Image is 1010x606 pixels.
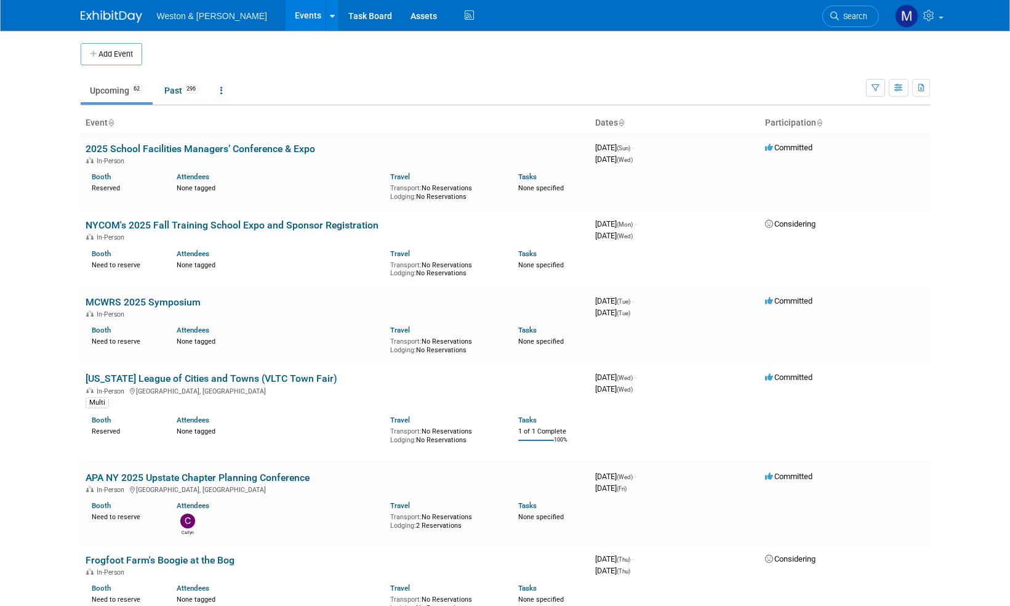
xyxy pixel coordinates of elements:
span: 62 [130,84,143,94]
span: (Fri) [617,485,627,492]
span: (Mon) [617,221,633,228]
div: Need to reserve [92,593,159,604]
a: Past296 [155,79,209,102]
span: (Wed) [617,386,633,393]
span: In-Person [97,486,128,494]
a: Tasks [518,416,537,424]
img: In-Person Event [86,387,94,394]
img: Cailyn Locci [180,514,195,528]
div: Cailyn Locci [180,528,195,536]
span: [DATE] [595,566,630,575]
a: Booth [92,584,111,592]
span: [DATE] [595,472,636,481]
th: Dates [590,113,760,134]
span: Lodging: [390,269,416,277]
div: None tagged [177,593,381,604]
a: Attendees [177,416,209,424]
span: Transport: [390,261,422,269]
span: [DATE] [595,373,636,382]
span: - [632,296,634,305]
span: [DATE] [595,308,630,317]
span: - [632,554,634,564]
a: Booth [92,172,111,181]
span: Considering [765,219,816,228]
span: [DATE] [595,296,634,305]
div: Multi [86,397,109,408]
a: Sort by Event Name [108,118,114,127]
div: Reserved [92,182,159,193]
div: Reserved [92,425,159,436]
img: ExhibitDay [81,10,142,23]
span: Committed [765,296,812,305]
a: Attendees [177,172,209,181]
img: In-Person Event [86,568,94,575]
button: Add Event [81,43,142,65]
a: Attendees [177,249,209,258]
span: Transport: [390,337,422,345]
span: 296 [183,84,199,94]
div: [GEOGRAPHIC_DATA], [GEOGRAPHIC_DATA] [86,386,585,395]
span: In-Person [97,233,128,241]
span: (Wed) [617,374,633,381]
a: Tasks [518,172,537,181]
a: 2025 School Facilities Managers’ Conference & Expo [86,143,315,155]
span: (Thu) [617,568,630,575]
div: Need to reserve [92,335,159,346]
a: Travel [390,249,410,258]
span: - [635,219,636,228]
div: No Reservations No Reservations [390,182,500,201]
img: In-Person Event [86,157,94,163]
span: None specified [518,184,564,192]
span: Committed [765,143,812,152]
img: In-Person Event [86,486,94,492]
a: APA NY 2025 Upstate Chapter Planning Conference [86,472,310,483]
span: None specified [518,596,564,604]
a: Attendees [177,326,209,334]
span: None specified [518,513,564,521]
th: Event [81,113,590,134]
span: [DATE] [595,231,633,240]
a: Tasks [518,501,537,510]
img: Mary Ann Trujillo [895,4,918,28]
span: Weston & [PERSON_NAME] [157,11,267,21]
span: (Wed) [617,156,633,163]
div: None tagged [177,335,381,346]
a: Travel [390,501,410,510]
a: Search [822,6,879,27]
span: (Tue) [617,310,630,317]
div: Need to reserve [92,259,159,270]
span: In-Person [97,387,128,395]
span: Transport: [390,184,422,192]
span: (Thu) [617,556,630,563]
span: [DATE] [595,554,634,564]
span: Committed [765,373,812,382]
span: In-Person [97,568,128,576]
span: [DATE] [595,143,634,152]
a: NYCOM's 2025 Fall Training School Expo and Sponsor Registration [86,219,379,231]
div: Need to reserve [92,511,159,522]
a: Travel [390,416,410,424]
div: [GEOGRAPHIC_DATA], [GEOGRAPHIC_DATA] [86,484,585,494]
a: Booth [92,249,111,258]
span: [DATE] [595,219,636,228]
div: 1 of 1 Complete [518,427,585,436]
div: No Reservations No Reservations [390,335,500,354]
span: (Wed) [617,474,633,480]
span: - [635,472,636,481]
a: Booth [92,326,111,334]
a: Travel [390,172,410,181]
span: [DATE] [595,155,633,164]
span: - [632,143,634,152]
th: Participation [760,113,930,134]
span: Transport: [390,513,422,521]
span: Lodging: [390,346,416,354]
a: Travel [390,584,410,592]
span: Transport: [390,596,422,604]
a: Attendees [177,584,209,592]
a: Sort by Participation Type [816,118,822,127]
span: Search [839,12,867,21]
a: Upcoming62 [81,79,153,102]
span: (Sun) [617,145,630,151]
span: [DATE] [595,384,633,394]
a: Tasks [518,584,537,592]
